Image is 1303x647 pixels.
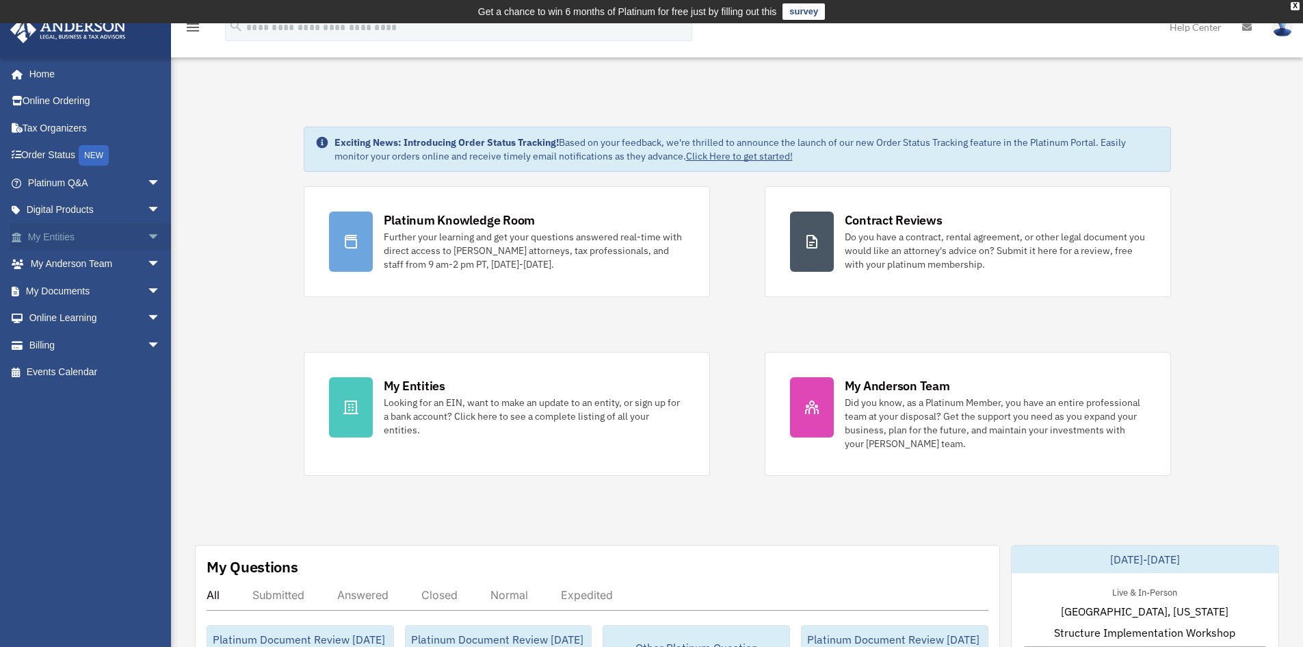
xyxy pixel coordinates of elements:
span: arrow_drop_down [147,223,174,251]
a: My Anderson Team Did you know, as a Platinum Member, you have an entire professional team at your... [765,352,1171,476]
div: Get a chance to win 6 months of Platinum for free just by filling out this [478,3,777,20]
div: Platinum Knowledge Room [384,212,536,229]
a: Home [10,60,174,88]
strong: Exciting News: Introducing Order Status Tracking! [334,136,559,149]
a: Online Learningarrow_drop_down [10,305,181,332]
span: arrow_drop_down [147,305,174,333]
div: Further your learning and get your questions answered real-time with direct access to [PERSON_NAM... [384,230,685,271]
div: Looking for an EIN, want to make an update to an entity, or sign up for a bank account? Click her... [384,396,685,437]
span: [GEOGRAPHIC_DATA], [US_STATE] [1061,603,1228,620]
div: Submitted [252,588,304,602]
div: My Anderson Team [845,377,950,394]
div: Live & In-Person [1101,584,1188,598]
a: Order StatusNEW [10,142,181,170]
div: Answered [337,588,389,602]
div: Normal [490,588,528,602]
i: menu [185,19,201,36]
a: Digital Productsarrow_drop_down [10,196,181,224]
div: Closed [421,588,458,602]
a: My Entitiesarrow_drop_down [10,223,181,251]
div: Contract Reviews [845,212,943,229]
div: [DATE]-[DATE] [1012,546,1278,573]
a: Tax Organizers [10,114,181,142]
div: All [207,588,220,602]
div: My Questions [207,557,298,577]
a: Online Ordering [10,88,181,115]
span: arrow_drop_down [147,277,174,305]
a: Platinum Knowledge Room Further your learning and get your questions answered real-time with dire... [304,186,710,297]
div: NEW [79,145,109,166]
i: search [228,18,244,34]
div: Do you have a contract, rental agreement, or other legal document you would like an attorney's ad... [845,230,1146,271]
a: survey [782,3,825,20]
div: Expedited [561,588,613,602]
span: arrow_drop_down [147,331,174,359]
a: Click Here to get started! [686,150,793,162]
span: arrow_drop_down [147,196,174,225]
div: close [1291,2,1300,10]
span: arrow_drop_down [147,169,174,197]
a: Billingarrow_drop_down [10,331,181,359]
a: My Documentsarrow_drop_down [10,277,181,305]
div: Did you know, as a Platinum Member, you have an entire professional team at your disposal? Get th... [845,396,1146,451]
div: My Entities [384,377,445,394]
a: My Entities Looking for an EIN, want to make an update to an entity, or sign up for a bank accoun... [304,352,710,476]
a: My Anderson Teamarrow_drop_down [10,251,181,278]
a: Contract Reviews Do you have a contract, rental agreement, or other legal document you would like... [765,186,1171,297]
span: Structure Implementation Workshop [1054,624,1235,641]
img: User Pic [1272,17,1293,37]
span: arrow_drop_down [147,251,174,279]
a: Events Calendar [10,359,181,386]
a: menu [185,24,201,36]
img: Anderson Advisors Platinum Portal [6,16,130,43]
div: Based on your feedback, we're thrilled to announce the launch of our new Order Status Tracking fe... [334,136,1159,163]
a: Platinum Q&Aarrow_drop_down [10,169,181,196]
